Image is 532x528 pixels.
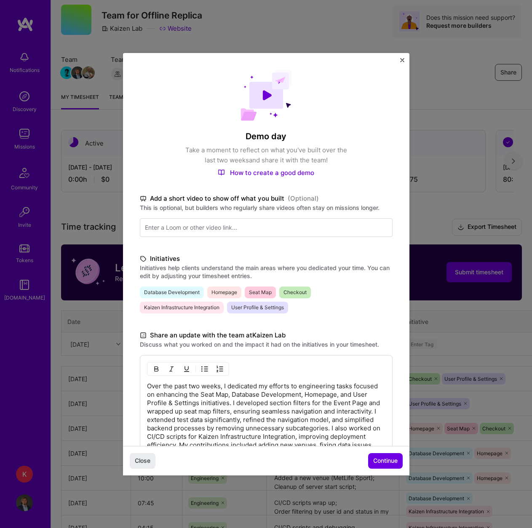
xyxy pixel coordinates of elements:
span: (Optional) [288,194,319,204]
label: This is optional, but builders who regularly share videos often stay on missions longer. [140,204,393,212]
label: Share an update with the team at Kaizen Lab [140,330,393,340]
img: Bold [153,366,160,372]
a: How to create a good demo [218,169,314,177]
i: icon DocumentBlack [140,330,147,340]
i: icon TvBlack [140,194,147,203]
span: Close [135,456,150,465]
img: How to create a good demo [218,169,225,176]
button: Close [400,58,404,67]
span: User Profile & Settings [227,302,288,313]
span: Kaizen Infrastructure Integration [140,302,224,313]
span: Checkout [279,287,311,298]
i: icon TagBlack [140,254,147,263]
img: Underline [183,366,190,372]
button: Close [130,453,155,468]
label: Initiatives [140,254,393,264]
span: Continue [373,456,398,465]
label: Initiatives help clients understand the main areas where you dedicated your time. You can edit by... [140,264,393,280]
input: Enter a Loom or other video link... [140,218,393,237]
img: OL [217,366,223,372]
p: Over the past two weeks, I dedicated my efforts to engineering tasks focused on enhancing the Sea... [147,382,385,491]
img: UL [201,366,208,372]
img: Italic [168,366,175,372]
span: Seat Map [245,287,276,298]
img: Divider [195,364,196,374]
span: Database Development [140,287,204,298]
button: Continue [368,453,403,468]
label: Add a short video to show off what you built [140,194,393,204]
p: Take a moment to reflect on what you've built over the last two weeks and share it with the team! [182,145,350,165]
span: Homepage [207,287,241,298]
img: Demo day [241,70,292,121]
h4: Demo day [140,131,393,142]
label: Discuss what you worked on and the impact it had on the initiatives in your timesheet. [140,340,393,348]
